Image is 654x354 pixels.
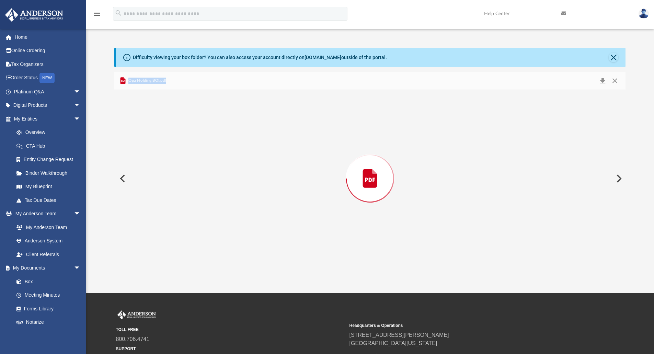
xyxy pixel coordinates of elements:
a: CTA Hub [10,139,91,153]
small: Headquarters & Operations [349,322,578,329]
a: Online Learningarrow_drop_down [5,329,88,343]
a: Client Referrals [10,248,88,261]
a: Anderson System [10,234,88,248]
small: TOLL FREE [116,327,345,333]
img: User Pic [639,9,649,19]
a: menu [93,13,101,18]
span: arrow_drop_down [74,85,88,99]
span: arrow_drop_down [74,99,88,113]
a: Box [10,275,84,288]
a: Platinum Q&Aarrow_drop_down [5,85,91,99]
a: Forms Library [10,302,84,316]
div: Difficulty viewing your box folder? You can also access your account directly on outside of the p... [133,54,387,61]
a: 800.706.4741 [116,336,150,342]
button: Close [609,53,618,62]
a: Tax Organizers [5,57,91,71]
a: Digital Productsarrow_drop_down [5,99,91,112]
small: SUPPORT [116,346,345,352]
div: NEW [39,73,55,83]
a: Home [5,30,91,44]
a: Notarize [10,316,88,329]
a: Online Ordering [5,44,91,58]
button: Close [609,76,621,85]
a: Order StatusNEW [5,71,91,85]
a: My Entitiesarrow_drop_down [5,112,91,126]
a: Entity Change Request [10,153,91,167]
a: My Documentsarrow_drop_down [5,261,88,275]
a: My Anderson Teamarrow_drop_down [5,207,88,221]
a: [DOMAIN_NAME] [305,55,341,60]
i: search [115,9,122,17]
i: menu [93,10,101,18]
img: Anderson Advisors Platinum Portal [3,8,65,22]
span: arrow_drop_down [74,207,88,221]
span: arrow_drop_down [74,261,88,275]
a: Overview [10,126,91,139]
a: My Anderson Team [10,220,84,234]
img: Anderson Advisors Platinum Portal [116,310,157,319]
a: Tax Due Dates [10,193,91,207]
button: Next File [611,169,626,188]
span: Opa Holding BOI.pdf [127,78,166,84]
a: [GEOGRAPHIC_DATA][US_STATE] [349,340,437,346]
div: Preview [114,72,626,267]
a: Meeting Minutes [10,288,88,302]
a: Binder Walkthrough [10,166,91,180]
a: [STREET_ADDRESS][PERSON_NAME] [349,332,449,338]
span: arrow_drop_down [74,329,88,343]
span: arrow_drop_down [74,112,88,126]
a: My Blueprint [10,180,88,194]
button: Download [596,76,609,85]
button: Previous File [114,169,129,188]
